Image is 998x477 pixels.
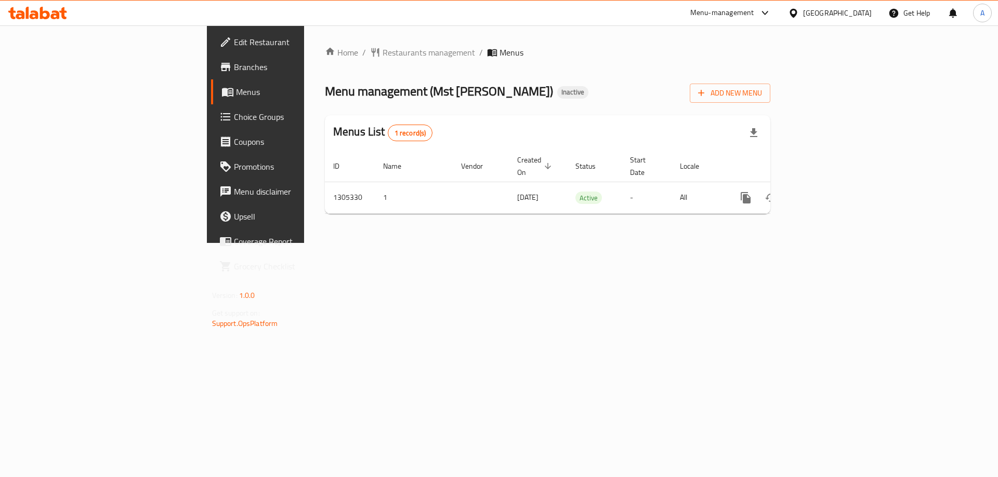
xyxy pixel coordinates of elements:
[803,7,872,19] div: [GEOGRAPHIC_DATA]
[234,135,365,148] span: Coupons
[234,61,365,73] span: Branches
[234,260,365,272] span: Grocery Checklist
[211,54,374,79] a: Branches
[375,182,453,213] td: 1
[234,235,365,248] span: Coverage Report
[672,182,725,213] td: All
[575,160,609,172] span: Status
[630,154,659,179] span: Start Date
[383,46,475,59] span: Restaurants management
[211,129,374,154] a: Coupons
[212,289,238,302] span: Version:
[211,154,374,179] a: Promotions
[211,179,374,204] a: Menu disclaimer
[680,160,713,172] span: Locale
[333,124,432,141] h2: Menus List
[575,192,602,204] span: Active
[557,86,588,99] div: Inactive
[370,46,475,59] a: Restaurants management
[211,104,374,129] a: Choice Groups
[325,79,553,103] span: Menu management ( Mst [PERSON_NAME] )
[733,185,758,210] button: more
[758,185,783,210] button: Change Status
[234,111,365,123] span: Choice Groups
[980,7,984,19] span: A
[239,289,255,302] span: 1.0.0
[461,160,496,172] span: Vendor
[517,190,539,204] span: [DATE]
[690,84,770,103] button: Add New Menu
[211,204,374,229] a: Upsell
[383,160,415,172] span: Name
[212,306,260,320] span: Get support on:
[388,125,433,141] div: Total records count
[211,30,374,54] a: Edit Restaurant
[517,154,555,179] span: Created On
[211,79,374,104] a: Menus
[690,7,754,19] div: Menu-management
[698,87,762,100] span: Add New Menu
[325,46,770,59] nav: breadcrumb
[234,210,365,223] span: Upsell
[479,46,483,59] li: /
[212,317,278,330] a: Support.OpsPlatform
[234,36,365,48] span: Edit Restaurant
[236,86,365,98] span: Menus
[325,151,842,214] table: enhanced table
[234,185,365,198] span: Menu disclaimer
[211,229,374,254] a: Coverage Report
[211,254,374,279] a: Grocery Checklist
[725,151,842,182] th: Actions
[557,88,588,97] span: Inactive
[234,160,365,173] span: Promotions
[500,46,523,59] span: Menus
[388,128,432,138] span: 1 record(s)
[622,182,672,213] td: -
[333,160,353,172] span: ID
